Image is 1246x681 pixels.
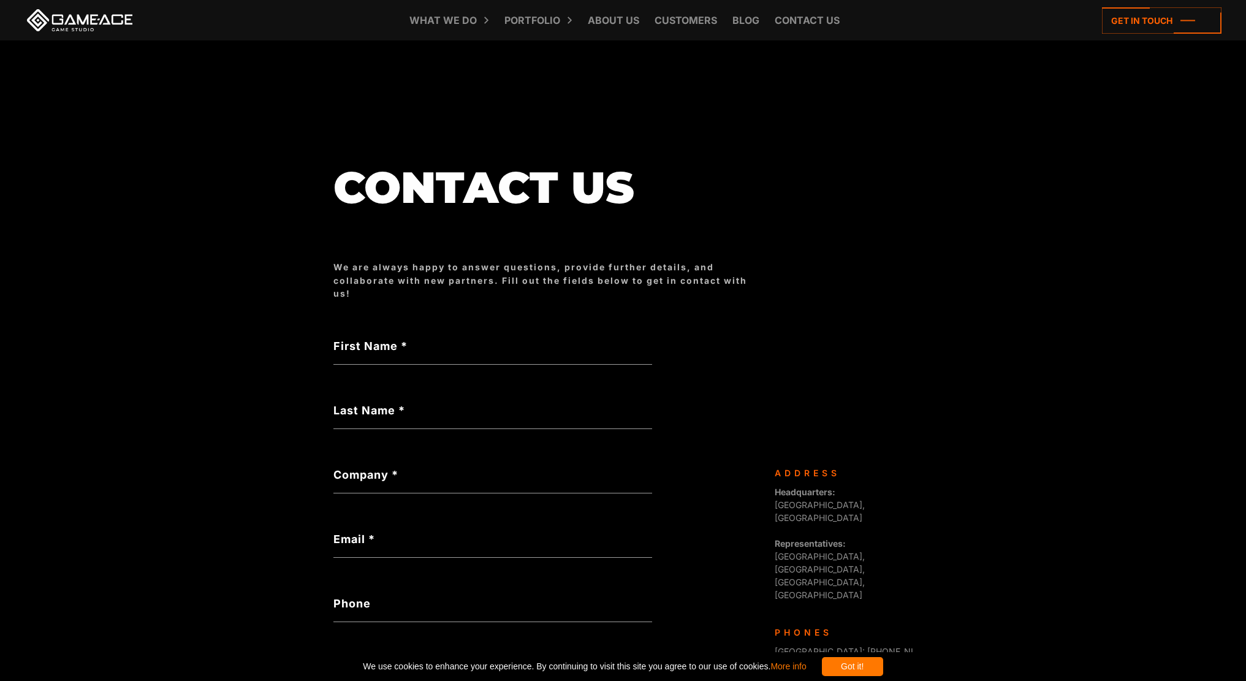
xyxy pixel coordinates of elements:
label: Last Name * [333,402,652,419]
span: [GEOGRAPHIC_DATA], [GEOGRAPHIC_DATA], [GEOGRAPHIC_DATA], [GEOGRAPHIC_DATA] [775,538,865,600]
a: Get in touch [1102,7,1221,34]
strong: Headquarters: [775,487,835,497]
h1: Contact us [333,164,762,211]
span: We use cookies to enhance your experience. By continuing to visit this site you agree to our use ... [363,657,806,676]
label: First Name * [333,338,652,354]
div: Address [775,466,903,479]
div: Got it! [822,657,883,676]
a: More info [770,661,806,671]
label: Company * [333,466,652,483]
label: Phone [333,595,652,612]
span: [GEOGRAPHIC_DATA], [GEOGRAPHIC_DATA] [775,487,865,523]
div: Phones [775,626,903,639]
strong: Representatives: [775,538,846,549]
span: [GEOGRAPHIC_DATA]: [PHONE_NUMBER] [775,646,944,656]
div: We are always happy to answer questions, provide further details, and collaborate with new partne... [333,261,762,300]
label: Email * [333,531,652,547]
